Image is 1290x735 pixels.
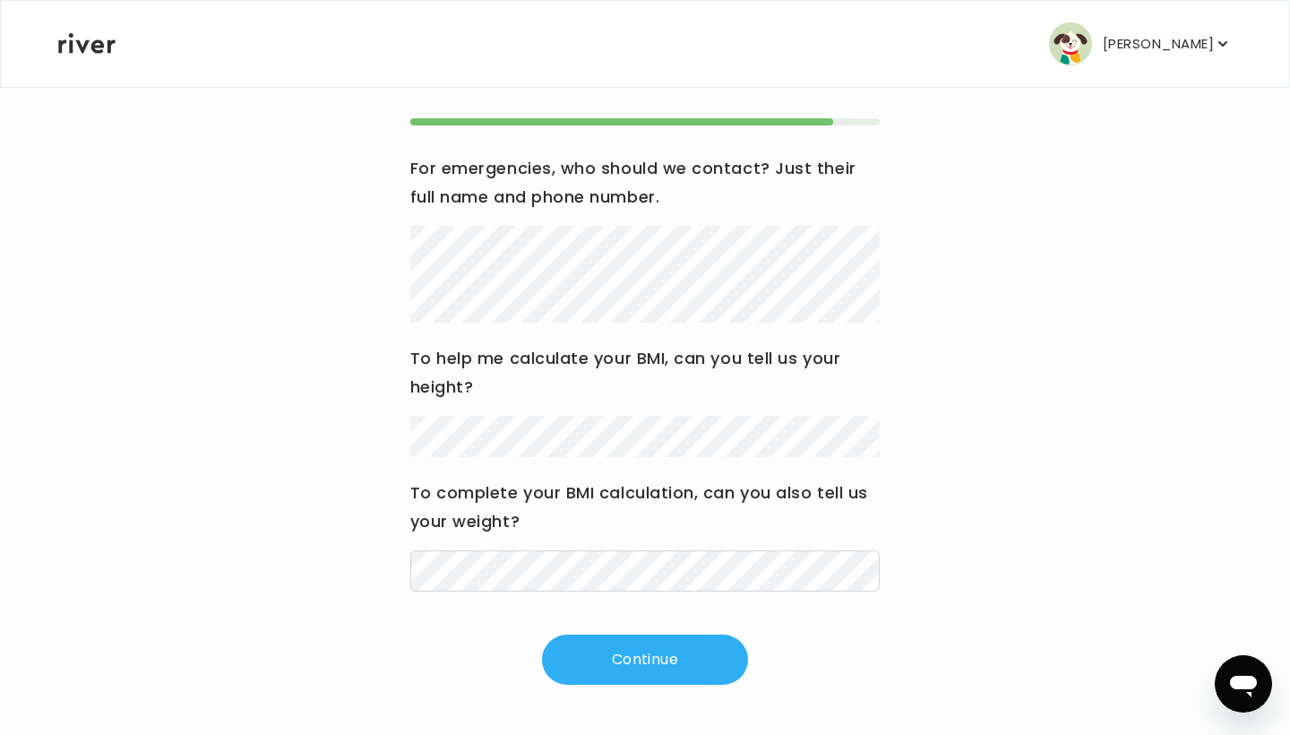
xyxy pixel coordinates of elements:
[410,154,881,212] h3: For emergencies, who should we contact? Just their full name and phone number.
[410,344,881,402] h3: To help me calculate your BMI, can you tell us your height?
[1103,31,1214,56] p: [PERSON_NAME]
[542,635,748,685] button: Continue
[410,550,881,592] input: WEIGHT
[410,479,881,536] h3: To complete your BMI calculation, can you also tell us your weight?
[1215,655,1272,713] iframe: Кнопка для запуску вікна повідомлень
[1049,22,1092,65] img: user avatar
[1049,22,1232,65] button: user avatar[PERSON_NAME]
